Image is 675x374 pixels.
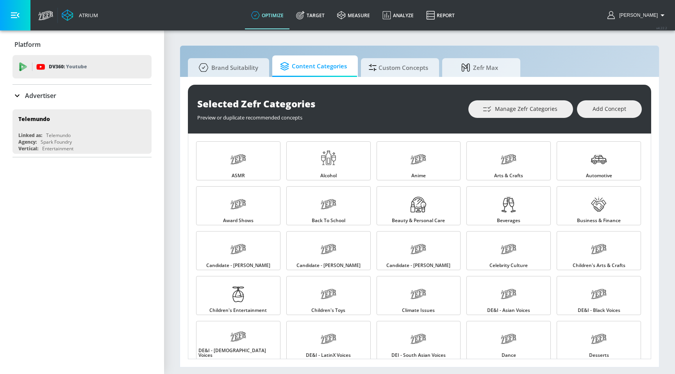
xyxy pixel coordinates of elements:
[494,173,523,178] span: Arts & Crafts
[46,132,71,139] div: Telemundo
[196,141,280,180] a: ASMR
[466,186,551,225] a: Beverages
[286,276,371,315] a: Children's Toys
[286,186,371,225] a: Back to School
[589,353,609,358] span: Desserts
[12,55,152,78] div: DV360: Youtube
[377,231,461,270] a: Candidate - [PERSON_NAME]
[557,276,641,315] a: DE&I - Black Voices
[280,57,347,76] span: Content Categories
[198,348,278,358] span: DE&I - [DEMOGRAPHIC_DATA] Voices
[331,1,376,29] a: measure
[18,132,42,139] div: Linked as:
[377,321,461,360] a: DEI - South Asian Voices
[616,12,658,18] span: login as: justin.nim@zefr.com
[196,321,280,360] a: DE&I - [DEMOGRAPHIC_DATA] Voices
[12,109,152,154] div: TelemundoLinked as:TelemundoAgency:Spark FoundryVertical:Entertainment
[290,1,331,29] a: Target
[306,353,351,358] span: DE&I - LatinX Voices
[18,139,37,145] div: Agency:
[586,173,612,178] span: Automotive
[391,353,446,358] span: DEI - South Asian Voices
[49,62,87,71] p: DV360:
[286,141,371,180] a: Alcohol
[557,231,641,270] a: Children's Arts & Crafts
[12,85,152,107] div: Advertiser
[196,58,258,77] span: Brand Suitability
[487,308,530,313] span: DE&I - Asian Voices
[489,263,528,268] span: Celebrity Culture
[450,58,509,77] span: Zefr Max
[286,231,371,270] a: Candidate - [PERSON_NAME]
[593,104,626,114] span: Add Concept
[386,263,450,268] span: Candidate - [PERSON_NAME]
[466,276,551,315] a: DE&I - Asian Voices
[14,40,41,49] p: Platform
[607,11,667,20] button: [PERSON_NAME]
[18,145,38,152] div: Vertical:
[466,231,551,270] a: Celebrity Culture
[311,308,345,313] span: Children's Toys
[656,26,667,30] span: v 4.22.2
[369,58,428,77] span: Custom Concepts
[12,34,152,55] div: Platform
[557,186,641,225] a: Business & Finance
[196,186,280,225] a: Award Shows
[392,218,445,223] span: Beauty & Personal Care
[411,173,426,178] span: Anime
[42,145,73,152] div: Entertainment
[76,12,98,19] div: Atrium
[206,263,270,268] span: Candidate - [PERSON_NAME]
[18,115,50,123] div: Telemundo
[223,218,254,223] span: Award Shows
[466,321,551,360] a: Dance
[25,91,56,100] p: Advertiser
[232,173,245,178] span: ASMR
[320,173,337,178] span: Alcohol
[376,1,420,29] a: Analyze
[377,186,461,225] a: Beauty & Personal Care
[66,62,87,71] p: Youtube
[573,263,625,268] span: Children's Arts & Crafts
[377,276,461,315] a: Climate Issues
[377,141,461,180] a: Anime
[502,353,516,358] span: Dance
[557,321,641,360] a: Desserts
[577,218,621,223] span: Business & Finance
[196,231,280,270] a: Candidate - [PERSON_NAME]
[296,263,361,268] span: Candidate - [PERSON_NAME]
[209,308,267,313] span: Children's Entertainment
[286,321,371,360] a: DE&I - LatinX Voices
[41,139,72,145] div: Spark Foundry
[484,104,557,114] span: Manage Zefr Categories
[245,1,290,29] a: optimize
[466,141,551,180] a: Arts & Crafts
[578,308,620,313] span: DE&I - Black Voices
[197,110,461,121] div: Preview or duplicate recommended concepts
[197,97,461,110] div: Selected Zefr Categories
[420,1,461,29] a: Report
[577,100,642,118] button: Add Concept
[402,308,435,313] span: Climate Issues
[557,141,641,180] a: Automotive
[196,276,280,315] a: Children's Entertainment
[468,100,573,118] button: Manage Zefr Categories
[497,218,520,223] span: Beverages
[62,9,98,21] a: Atrium
[312,218,345,223] span: Back to School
